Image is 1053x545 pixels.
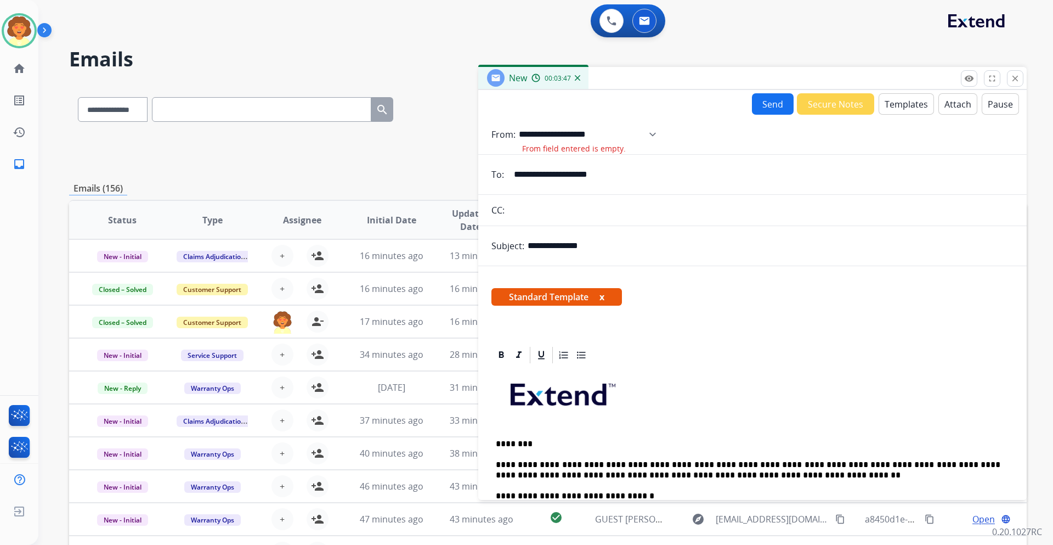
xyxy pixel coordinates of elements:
[533,347,550,363] div: Underline
[491,288,622,306] span: Standard Template
[271,278,293,300] button: +
[271,311,293,334] img: agent-avatar
[1001,514,1011,524] mat-icon: language
[376,103,389,116] mat-icon: search
[4,15,35,46] img: avatar
[450,447,513,459] span: 38 minutes ago
[378,381,405,394] span: [DATE]
[271,245,293,267] button: +
[493,347,509,363] div: Bold
[491,239,524,252] p: Subject:
[280,480,285,493] span: +
[938,93,977,115] button: Attach
[280,414,285,427] span: +
[692,513,705,526] mat-icon: explore
[97,481,148,493] span: New - Initial
[108,213,137,227] span: Status
[599,290,604,304] button: x
[450,414,513,426] span: 33 minutes ago
[360,480,423,492] span: 46 minutes ago
[271,442,293,464] button: +
[573,347,590,363] div: Bullet List
[446,207,496,233] span: Updated Date
[97,514,148,526] span: New - Initial
[522,143,626,154] span: From field entered is empty.
[964,74,974,83] mat-icon: remove_red_eye
[13,158,26,171] mat-icon: inbox
[752,93,794,115] button: Send
[92,284,153,295] span: Closed – Solved
[1010,74,1020,83] mat-icon: close
[509,72,527,84] span: New
[311,315,324,328] mat-icon: person_remove
[491,128,516,141] p: From:
[271,508,293,530] button: +
[280,447,285,460] span: +
[271,344,293,366] button: +
[311,447,324,460] mat-icon: person_add
[98,383,148,394] span: New - Reply
[992,525,1042,538] p: 0.20.1027RC
[450,250,513,262] span: 13 minutes ago
[450,381,513,394] span: 31 minutes ago
[97,448,148,460] span: New - Initial
[271,409,293,431] button: +
[511,347,527,363] div: Italic
[92,317,153,328] span: Closed – Solved
[271,475,293,497] button: +
[925,514,935,524] mat-icon: content_copy
[311,480,324,493] mat-icon: person_add
[280,381,285,394] span: +
[556,347,572,363] div: Ordered List
[311,513,324,526] mat-icon: person_add
[184,448,241,460] span: Warranty Ops
[177,317,248,328] span: Customer Support
[311,249,324,262] mat-icon: person_add
[491,204,505,217] p: CC:
[360,414,423,426] span: 37 minutes ago
[280,249,285,262] span: +
[450,283,513,295] span: 16 minutes ago
[280,348,285,361] span: +
[311,348,324,361] mat-icon: person_add
[545,74,571,83] span: 00:03:47
[97,415,148,427] span: New - Initial
[450,480,513,492] span: 43 minutes ago
[280,282,285,295] span: +
[550,511,563,524] mat-icon: check_circle
[13,62,26,75] mat-icon: home
[181,350,244,361] span: Service Support
[360,250,423,262] span: 16 minutes ago
[972,513,995,526] span: Open
[311,282,324,295] mat-icon: person_add
[184,514,241,526] span: Warranty Ops
[865,513,1036,525] span: a8450d1e-5578-48e5-8d5d-8b1366d9018c
[360,513,423,525] span: 47 minutes ago
[450,316,513,328] span: 16 minutes ago
[311,414,324,427] mat-icon: person_add
[97,251,148,262] span: New - Initial
[311,381,324,394] mat-icon: person_add
[982,93,1019,115] button: Pause
[177,284,248,295] span: Customer Support
[835,514,845,524] mat-icon: content_copy
[716,513,829,526] span: [EMAIL_ADDRESS][DOMAIN_NAME]
[360,349,423,361] span: 34 minutes ago
[595,513,841,525] span: GUEST [PERSON_NAME]/ SO# 052D140577 & 052D140577*A
[202,213,223,227] span: Type
[879,93,934,115] button: Templates
[184,481,241,493] span: Warranty Ops
[360,447,423,459] span: 40 minutes ago
[271,377,293,398] button: +
[360,316,423,328] span: 17 minutes ago
[987,74,997,83] mat-icon: fullscreen
[177,251,252,262] span: Claims Adjudication
[491,168,504,181] p: To:
[69,48,1027,70] h2: Emails
[69,182,127,195] p: Emails (156)
[450,349,513,361] span: 28 minutes ago
[280,513,285,526] span: +
[13,126,26,139] mat-icon: history
[13,94,26,107] mat-icon: list_alt
[797,93,874,115] button: Secure Notes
